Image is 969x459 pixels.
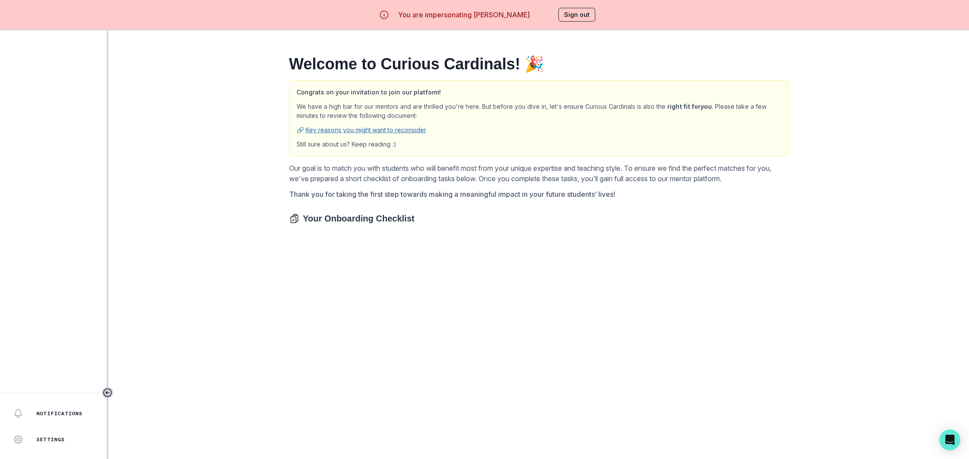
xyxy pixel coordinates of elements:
[667,103,712,110] span: right fit for
[701,103,712,110] em: you
[306,126,426,133] a: Key reasons you might want to reconsider
[297,125,781,134] p: 🔗
[558,8,595,22] button: Sign out
[36,436,65,443] p: Settings
[289,55,544,73] h1: Welcome to Curious Cardinals! 🎉
[289,189,789,199] p: Thank you for taking the first step towards making a meaningful impact in your future students’ l...
[303,213,414,224] h2: Your Onboarding Checklist
[940,430,960,450] div: Open Intercom Messenger
[36,410,83,417] p: Notifications
[297,140,781,149] p: Still sure about us? Keep reading :)
[102,387,113,398] button: Toggle sidebar
[297,102,781,120] p: We have a high bar for our mentors and are thrilled you're here. But before you dive in, let's en...
[297,88,781,97] p: Congrats on your invitation to join our platform!
[398,10,530,20] p: You are impersonating [PERSON_NAME]
[289,163,789,184] p: Our goal is to match you with students who will benefit most from your unique expertise and teach...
